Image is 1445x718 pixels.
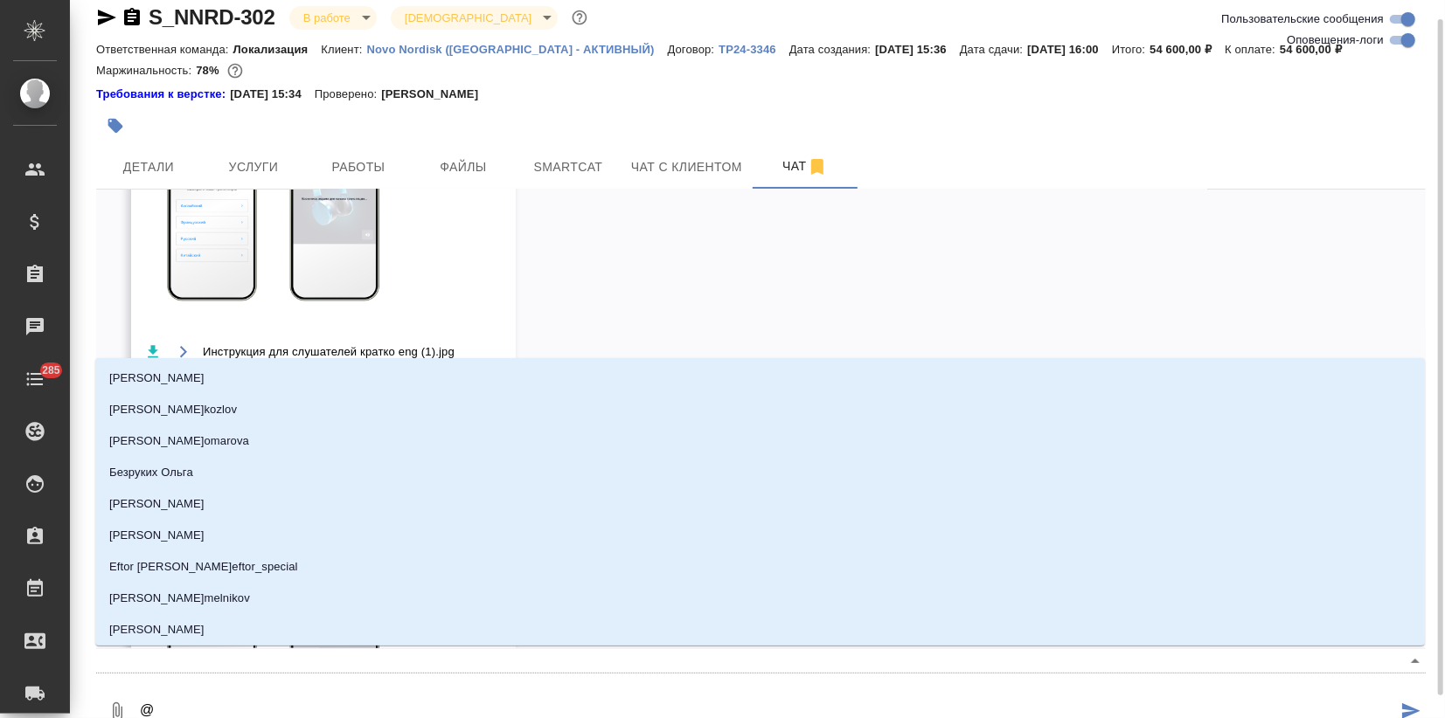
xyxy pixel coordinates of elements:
[142,342,163,363] button: Скачать
[224,59,247,82] button: 10000.00 RUB;
[109,369,205,387] p: [PERSON_NAME]
[109,621,205,639] p: [PERSON_NAME]
[719,41,789,56] a: ТР24-3346
[668,43,719,56] p: Договор:
[96,86,230,103] a: Требования к верстке:
[875,43,960,56] p: [DATE] 15:36
[203,343,455,361] span: Инструкция для слушателей кратко eng (1).jpg
[149,5,275,29] a: S_NNRD-302
[109,527,205,544] p: [PERSON_NAME]
[367,43,668,56] p: Novo Nordisk ([GEOGRAPHIC_DATA] - АКТИВНЫЙ)
[421,156,505,178] span: Файлы
[789,43,875,56] p: Дата создания:
[381,86,491,103] p: [PERSON_NAME]
[212,156,295,178] span: Услуги
[1027,43,1112,56] p: [DATE] 16:00
[96,43,233,56] p: Ответственная команда:
[122,7,142,28] button: Скопировать ссылку
[96,64,196,77] p: Маржинальность:
[196,64,223,77] p: 78%
[230,86,315,103] p: [DATE] 15:34
[568,6,591,29] button: Доп статусы указывают на важность/срочность заказа
[233,43,322,56] p: Локализация
[4,357,66,401] a: 285
[1403,649,1428,673] button: Close
[1112,43,1150,56] p: Итого:
[367,41,668,56] a: Novo Nordisk ([GEOGRAPHIC_DATA] - АКТИВНЫЙ)
[391,6,558,30] div: В работе
[109,432,249,450] p: [PERSON_NAME]omarova
[109,495,205,513] p: [PERSON_NAME]
[109,590,250,607] p: [PERSON_NAME]melnikov
[1221,10,1384,28] span: Пользовательские сообщения
[172,342,194,363] button: Открыть на драйве
[109,464,193,481] p: Безруких Ольга
[1150,43,1225,56] p: 54 600,00 ₽
[321,43,366,56] p: Клиент:
[315,86,382,103] p: Проверено:
[399,10,537,25] button: [DEMOGRAPHIC_DATA]
[96,7,117,28] button: Скопировать ссылку для ЯМессенджера
[719,43,789,56] p: ТР24-3346
[631,156,742,178] span: Чат с клиентом
[316,156,400,178] span: Работы
[526,156,610,178] span: Smartcat
[298,10,356,25] button: В работе
[960,43,1027,56] p: Дата сдачи:
[96,107,135,145] button: Добавить тэг
[1287,31,1384,49] span: Оповещения-логи
[807,156,828,177] svg: Отписаться
[31,362,71,379] span: 285
[763,155,847,177] span: Чат
[109,558,298,576] p: Eftor [PERSON_NAME]eftor_special
[96,86,230,103] div: Нажми, чтобы открыть папку с инструкцией
[107,156,191,178] span: Детали
[289,6,377,30] div: В работе
[109,401,237,418] p: [PERSON_NAME]kozlov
